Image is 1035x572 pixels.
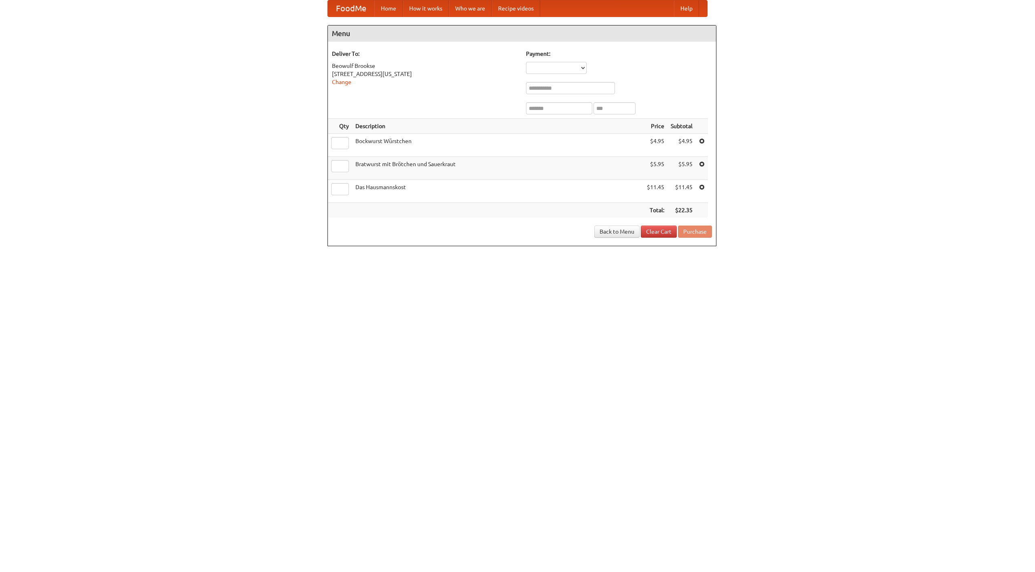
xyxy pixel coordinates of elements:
[667,134,696,157] td: $4.95
[328,0,374,17] a: FoodMe
[641,226,677,238] a: Clear Cart
[678,226,712,238] button: Purchase
[644,134,667,157] td: $4.95
[403,0,449,17] a: How it works
[667,119,696,134] th: Subtotal
[667,203,696,218] th: $22.35
[674,0,699,17] a: Help
[526,50,712,58] h5: Payment:
[644,180,667,203] td: $11.45
[332,70,518,78] div: [STREET_ADDRESS][US_STATE]
[332,62,518,70] div: Beowulf Brookse
[594,226,640,238] a: Back to Menu
[667,180,696,203] td: $11.45
[352,180,644,203] td: Das Hausmannskost
[352,157,644,180] td: Bratwurst mit Brötchen und Sauerkraut
[667,157,696,180] td: $5.95
[644,203,667,218] th: Total:
[332,79,351,85] a: Change
[352,134,644,157] td: Bockwurst Würstchen
[352,119,644,134] th: Description
[644,157,667,180] td: $5.95
[374,0,403,17] a: Home
[328,25,716,42] h4: Menu
[449,0,492,17] a: Who we are
[644,119,667,134] th: Price
[332,50,518,58] h5: Deliver To:
[492,0,540,17] a: Recipe videos
[328,119,352,134] th: Qty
